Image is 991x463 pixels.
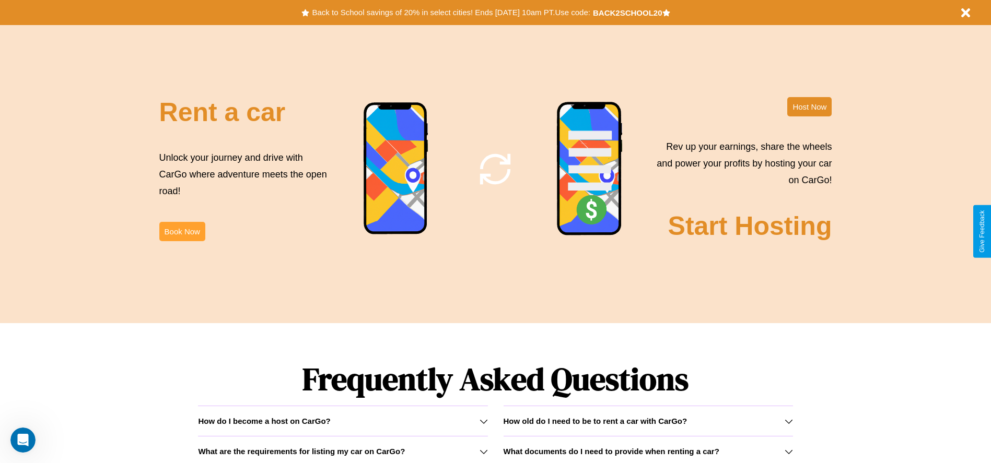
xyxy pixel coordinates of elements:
[787,97,832,116] button: Host Now
[198,417,330,425] h3: How do I become a host on CarGo?
[159,149,331,200] p: Unlock your journey and drive with CarGo where adventure meets the open road!
[159,97,286,127] h2: Rent a car
[978,210,986,253] div: Give Feedback
[504,447,719,456] h3: What documents do I need to provide when renting a car?
[159,222,205,241] button: Book Now
[504,417,687,425] h3: How old do I need to be to rent a car with CarGo?
[556,101,623,237] img: phone
[593,8,662,17] b: BACK2SCHOOL20
[198,447,405,456] h3: What are the requirements for listing my car on CarGo?
[650,138,832,189] p: Rev up your earnings, share the wheels and power your profits by hosting your car on CarGo!
[198,352,792,406] h1: Frequently Asked Questions
[363,102,429,236] img: phone
[668,211,832,241] h2: Start Hosting
[309,5,592,20] button: Back to School savings of 20% in select cities! Ends [DATE] 10am PT.Use code:
[10,428,36,453] iframe: Intercom live chat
